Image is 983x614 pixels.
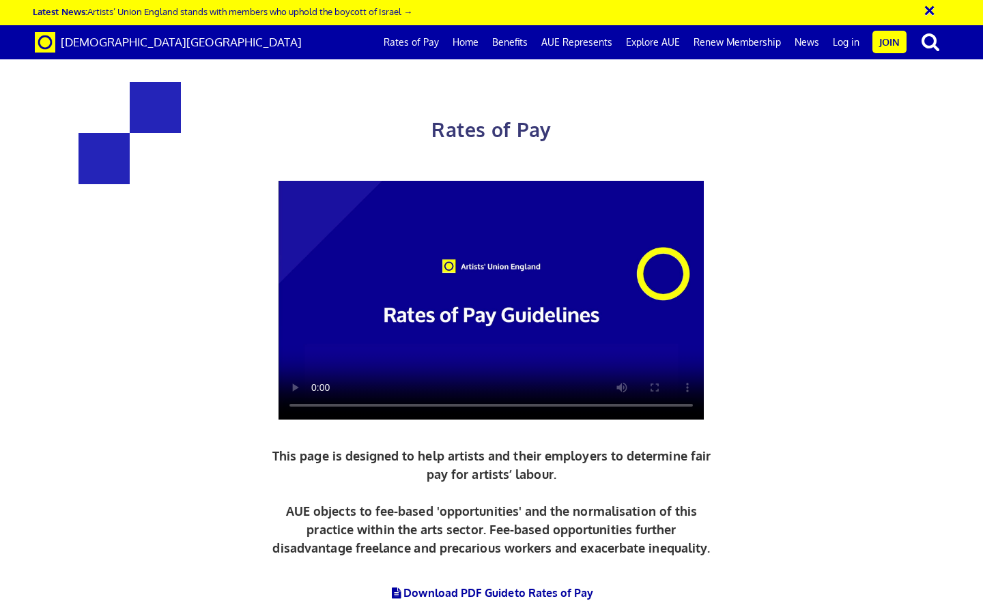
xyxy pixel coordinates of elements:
span: [DEMOGRAPHIC_DATA][GEOGRAPHIC_DATA] [61,35,302,49]
span: to Rates of Pay [515,586,594,600]
a: Rates of Pay [377,25,446,59]
p: This page is designed to help artists and their employers to determine fair pay for artists’ labo... [269,447,715,557]
a: Brand [DEMOGRAPHIC_DATA][GEOGRAPHIC_DATA] [25,25,312,59]
a: Benefits [485,25,535,59]
span: Rates of Pay [431,117,551,142]
a: Explore AUE [619,25,687,59]
a: Latest News:Artists’ Union England stands with members who uphold the boycott of Israel → [33,5,412,17]
a: Join [872,31,907,53]
button: search [909,27,952,56]
a: Renew Membership [687,25,788,59]
a: Home [446,25,485,59]
a: Download PDF Guideto Rates of Pay [390,586,594,600]
strong: Latest News: [33,5,87,17]
a: AUE Represents [535,25,619,59]
a: News [788,25,826,59]
a: Log in [826,25,866,59]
